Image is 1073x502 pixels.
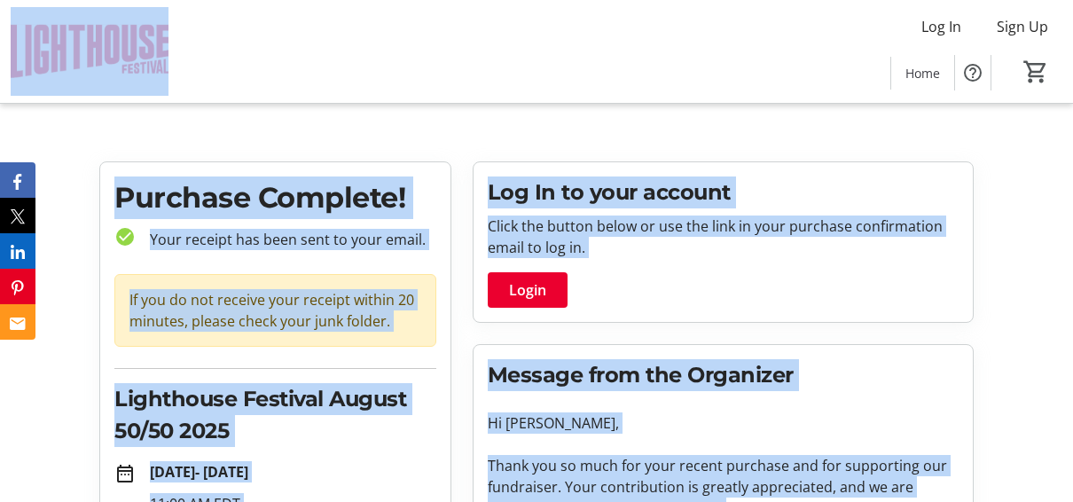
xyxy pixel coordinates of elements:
[11,7,168,96] img: Lighthouse Festival's Logo
[983,12,1062,41] button: Sign Up
[905,64,940,82] span: Home
[488,216,959,258] p: Click the button below or use the link in your purchase confirmation email to log in.
[488,359,959,391] h2: Message from the Organizer
[488,412,959,434] p: Hi [PERSON_NAME],
[114,274,436,347] div: If you do not receive your receipt within 20 minutes, please check your junk folder.
[891,57,954,90] a: Home
[955,55,991,90] button: Help
[114,383,436,447] h2: Lighthouse Festival August 50/50 2025
[997,16,1048,37] span: Sign Up
[921,16,961,37] span: Log In
[488,176,959,208] h2: Log In to your account
[488,272,568,308] button: Login
[1020,56,1052,88] button: Cart
[907,12,975,41] button: Log In
[114,226,136,247] mat-icon: check_circle
[114,463,136,484] mat-icon: date_range
[509,279,546,301] span: Login
[136,229,436,250] p: Your receipt has been sent to your email.
[114,176,436,219] h1: Purchase Complete!
[150,462,248,482] strong: [DATE] - [DATE]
